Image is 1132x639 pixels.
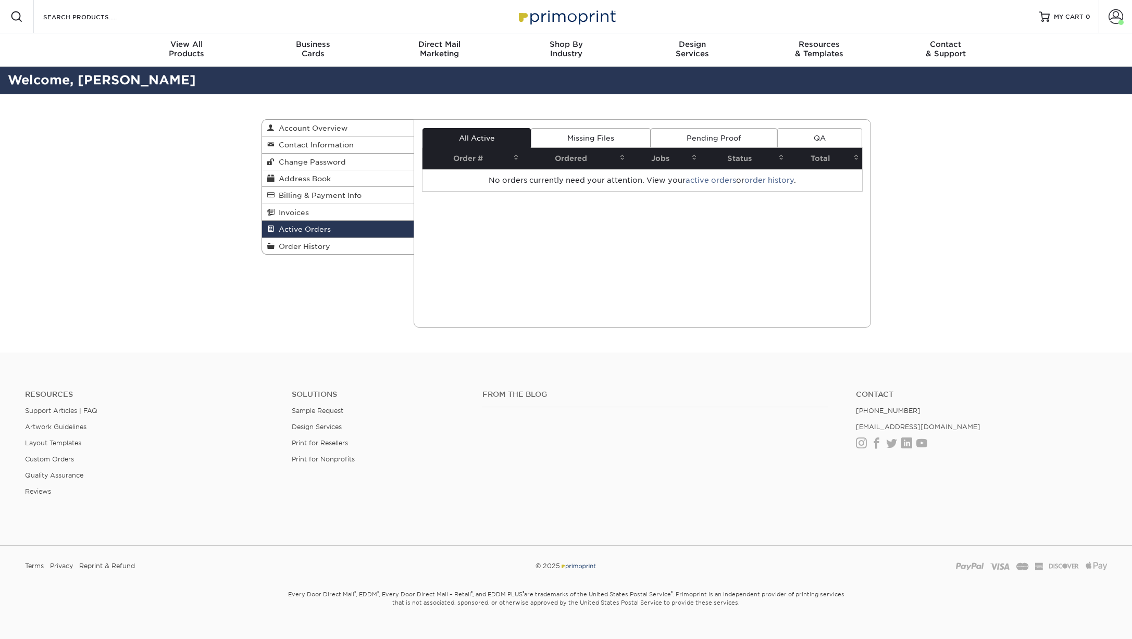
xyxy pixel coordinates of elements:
[882,33,1009,67] a: Contact& Support
[756,40,882,49] span: Resources
[262,204,414,221] a: Invoices
[882,40,1009,58] div: & Support
[250,40,376,49] span: Business
[25,558,44,574] a: Terms
[25,487,51,495] a: Reviews
[275,141,354,149] span: Contact Information
[25,407,97,415] a: Support Articles | FAQ
[422,128,531,148] a: All Active
[262,136,414,153] a: Contact Information
[522,148,628,169] th: Ordered
[292,455,355,463] a: Print for Nonprofits
[651,128,777,148] a: Pending Proof
[250,40,376,58] div: Cards
[123,40,250,58] div: Products
[503,33,629,67] a: Shop ByIndustry
[292,423,342,431] a: Design Services
[275,208,309,217] span: Invoices
[422,169,862,191] td: No orders currently need your attention. View your or .
[262,586,871,632] small: Every Door Direct Mail , EDDM , Every Door Direct Mail – Retail , and EDDM PLUS are trademarks of...
[787,148,862,169] th: Total
[25,471,83,479] a: Quality Assurance
[629,40,756,49] span: Design
[42,10,144,23] input: SEARCH PRODUCTS.....
[25,455,74,463] a: Custom Orders
[262,120,414,136] a: Account Overview
[376,40,503,58] div: Marketing
[123,33,250,67] a: View AllProducts
[628,148,700,169] th: Jobs
[275,191,362,199] span: Billing & Payment Info
[250,33,376,67] a: BusinessCards
[744,176,794,184] a: order history
[560,562,596,570] img: Primoprint
[262,221,414,237] a: Active Orders
[262,238,414,254] a: Order History
[777,128,862,148] a: QA
[503,40,629,49] span: Shop By
[856,407,920,415] a: [PHONE_NUMBER]
[275,124,347,132] span: Account Overview
[79,558,135,574] a: Reprint & Refund
[471,590,472,595] sup: ®
[262,154,414,170] a: Change Password
[275,242,330,250] span: Order History
[292,390,467,399] h4: Solutions
[514,5,618,28] img: Primoprint
[629,40,756,58] div: Services
[482,390,828,399] h4: From the Blog
[671,590,673,595] sup: ®
[523,590,524,595] sup: ®
[292,407,343,415] a: Sample Request
[275,174,331,183] span: Address Book
[50,558,73,574] a: Privacy
[629,33,756,67] a: DesignServices
[756,33,882,67] a: Resources& Templates
[275,158,346,166] span: Change Password
[756,40,882,58] div: & Templates
[377,590,379,595] sup: ®
[503,40,629,58] div: Industry
[376,40,503,49] span: Direct Mail
[25,423,86,431] a: Artwork Guidelines
[383,558,749,574] div: © 2025
[275,225,331,233] span: Active Orders
[292,439,348,447] a: Print for Resellers
[1086,13,1090,20] span: 0
[1054,12,1084,21] span: MY CART
[686,176,736,184] a: active orders
[354,590,356,595] sup: ®
[856,423,980,431] a: [EMAIL_ADDRESS][DOMAIN_NAME]
[262,187,414,204] a: Billing & Payment Info
[882,40,1009,49] span: Contact
[531,128,650,148] a: Missing Files
[25,390,276,399] h4: Resources
[376,33,503,67] a: Direct MailMarketing
[262,170,414,187] a: Address Book
[25,439,81,447] a: Layout Templates
[700,148,787,169] th: Status
[856,390,1107,399] a: Contact
[422,148,522,169] th: Order #
[123,40,250,49] span: View All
